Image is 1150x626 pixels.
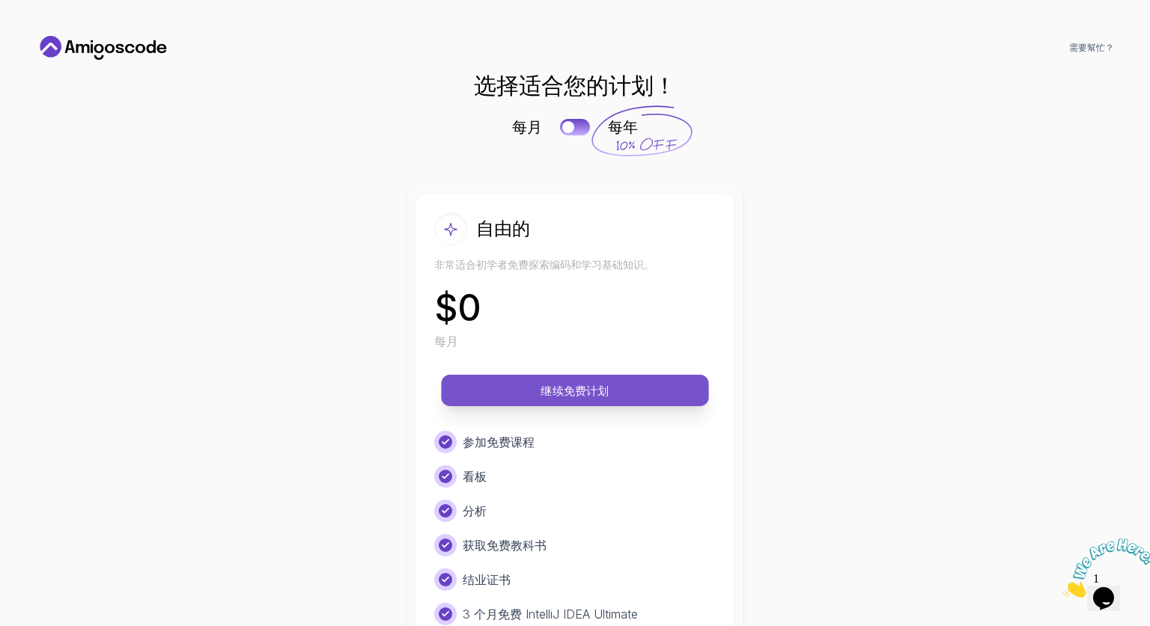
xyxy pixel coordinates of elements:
font: 每月 [434,334,458,349]
font: 继续免费计划 [541,384,609,398]
font: 每月 [512,118,542,136]
a: 需要幫忙？ [1069,42,1114,54]
font: 1 [6,6,12,19]
font: 分析 [463,503,487,518]
font: 参加免费课程 [463,435,535,449]
font: 选择适合您的计划！ [474,72,676,99]
font: $ [434,286,457,330]
font: 看板 [463,469,487,484]
font: 结业证书 [463,572,511,587]
font: 获取免费教科书 [463,538,547,553]
font: 需要幫忙？ [1069,42,1114,53]
font: 自由的 [476,218,530,239]
img: 聊天吸引注意力 [6,6,99,65]
iframe: 聊天小工具 [1057,533,1150,604]
font: 3 个月免费 IntelliJ IDEA Ultimate [463,607,638,622]
button: 继续免费计划 [441,375,708,406]
font: 非常适合初学者免费探索编码和学习基础知识。 [434,258,654,271]
a: 主页链接 [36,36,171,60]
font: 0 [457,286,481,330]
